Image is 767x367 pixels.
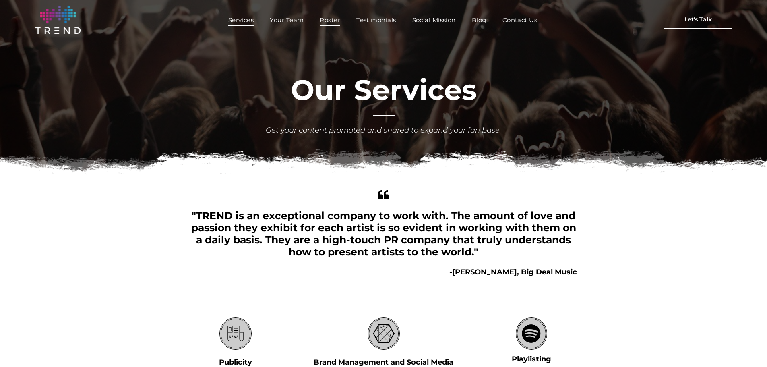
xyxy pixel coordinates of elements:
[512,355,551,363] font: Playlisting
[291,73,477,107] font: Our Services
[464,14,494,26] a: Blog
[494,14,546,26] a: Contact Us
[191,209,576,258] span: "TREND is an exceptional company to work with. The amount of love and passion they exhibit for ea...
[348,14,404,26] a: Testimonials
[449,267,577,276] b: -[PERSON_NAME], Big Deal Music
[312,14,348,26] a: Roster
[664,9,732,29] a: Let's Talk
[219,358,252,367] font: Publicity
[262,14,312,26] a: Your Team
[220,14,262,26] a: Services
[684,9,712,29] span: Let's Talk
[404,14,464,26] a: Social Mission
[35,6,81,34] img: logo
[265,125,502,136] div: Get your content promoted and shared to expand your fan base.
[314,358,453,367] font: Brand Management and Social Media
[727,328,767,367] iframe: Chat Widget
[320,14,340,26] span: Roster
